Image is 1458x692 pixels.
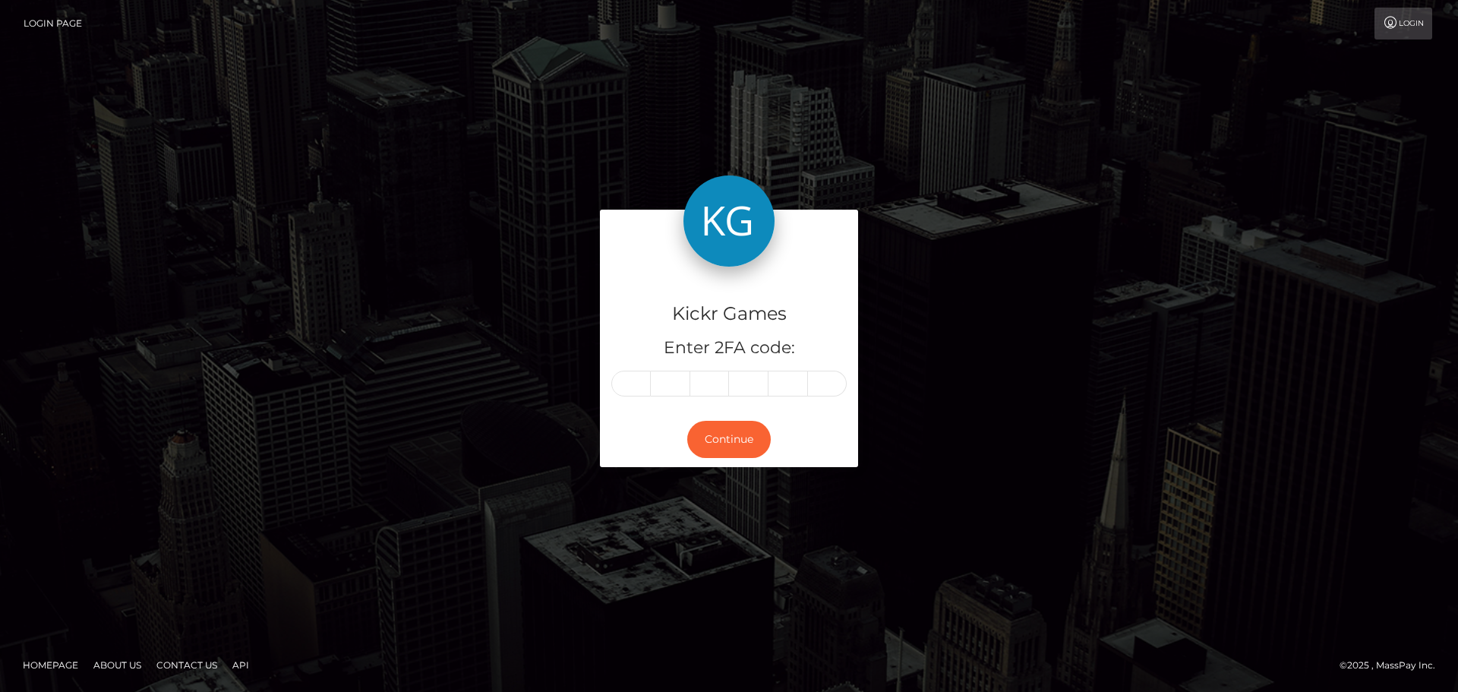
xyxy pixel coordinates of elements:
[611,337,847,360] h5: Enter 2FA code:
[1374,8,1432,39] a: Login
[226,653,255,677] a: API
[1340,657,1447,674] div: © 2025 , MassPay Inc.
[87,653,147,677] a: About Us
[611,301,847,327] h4: Kickr Games
[150,653,223,677] a: Contact Us
[17,653,84,677] a: Homepage
[683,175,775,267] img: Kickr Games
[687,421,771,458] button: Continue
[24,8,82,39] a: Login Page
